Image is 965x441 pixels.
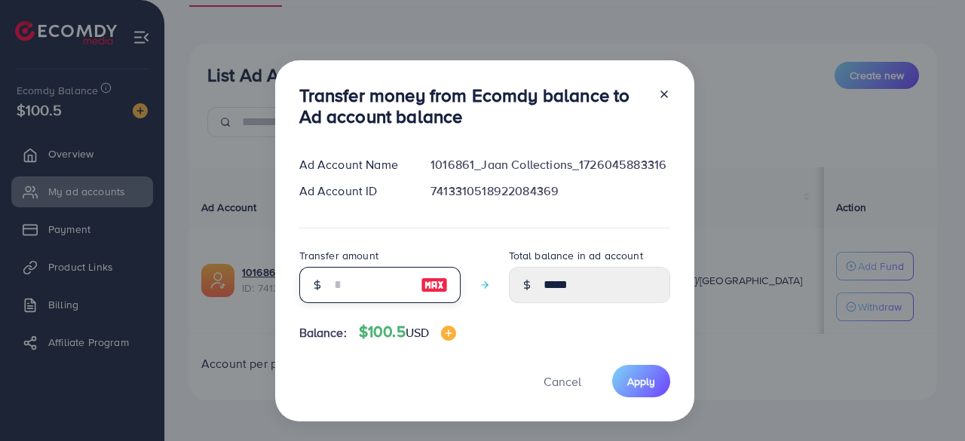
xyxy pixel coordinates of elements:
[299,84,646,128] h3: Transfer money from Ecomdy balance to Ad account balance
[421,276,448,294] img: image
[406,324,429,341] span: USD
[544,373,581,390] span: Cancel
[901,373,954,430] iframe: Chat
[359,323,456,341] h4: $100.5
[627,374,655,389] span: Apply
[509,248,643,263] label: Total balance in ad account
[299,248,378,263] label: Transfer amount
[287,156,419,173] div: Ad Account Name
[418,182,682,200] div: 7413310518922084369
[441,326,456,341] img: image
[612,365,670,397] button: Apply
[418,156,682,173] div: 1016861_Jaan Collections_1726045883316
[299,324,347,341] span: Balance:
[525,365,600,397] button: Cancel
[287,182,419,200] div: Ad Account ID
